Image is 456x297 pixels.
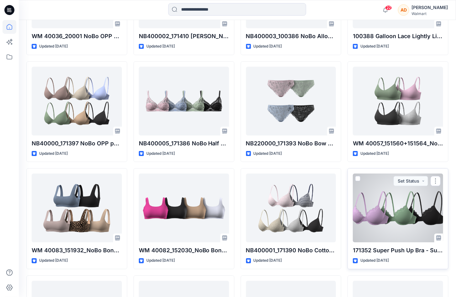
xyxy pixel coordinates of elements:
[39,150,68,157] p: Updated [DATE]
[353,139,443,148] p: WM 40057_151560+151564_NoBo Bonded Voop Bra
[246,174,336,242] a: NB400001_171390 NoBo Cotton T-shirt Bra
[398,4,409,16] div: AD
[246,32,336,41] p: NB400003_100386 NoBo Allover Lace Pushup Bra
[146,43,175,50] p: Updated [DATE]
[246,139,336,148] p: NB220000_171393 NoBo Bow Lace Cheeky
[246,67,336,135] a: NB220000_171393 NoBo Bow Lace Cheeky
[353,246,443,255] p: 171352 Super Push Up Bra - Sugarcup
[32,246,122,255] p: WM 40083_151932_NoBo Bonded [GEOGRAPHIC_DATA] Nk Bra
[139,32,229,41] p: NB400002_171410 [PERSON_NAME] T-Shirt Bra
[353,32,443,41] p: 100388 Galloon Lace Lightly Lined Balconette Sugarcup
[385,5,392,10] span: 22
[254,43,282,50] p: Updated [DATE]
[246,246,336,255] p: NB400001_171390 NoBo Cotton T-shirt Bra
[32,67,122,135] a: NB40000_171397 NoBo OPP push-up Bra
[139,67,229,135] a: NB400005_171386 NoBo Half Cup Plunge Bra
[254,150,282,157] p: Updated [DATE]
[353,174,443,242] a: 171352 Super Push Up Bra - Sugarcup
[139,139,229,148] p: NB400005_171386 NoBo Half Cup Plunge Bra
[254,257,282,264] p: Updated [DATE]
[32,32,122,41] p: WM 40036_20001 NoBo OPP T-shirt Bra
[353,67,443,135] a: WM 40057_151560+151564_NoBo Bonded Voop Bra
[360,257,389,264] p: Updated [DATE]
[412,11,448,16] div: Walmart
[360,43,389,50] p: Updated [DATE]
[39,257,68,264] p: Updated [DATE]
[146,257,175,264] p: Updated [DATE]
[412,4,448,11] div: [PERSON_NAME]
[139,246,229,255] p: WM 40082_152030_NoBo Bonded Scoop
[32,139,122,148] p: NB40000_171397 NoBo OPP push-up Bra
[146,150,175,157] p: Updated [DATE]
[39,43,68,50] p: Updated [DATE]
[360,150,389,157] p: Updated [DATE]
[139,174,229,242] a: WM 40082_152030_NoBo Bonded Scoop
[32,174,122,242] a: WM 40083_151932_NoBo Bonded Cradle Square Nk Bra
